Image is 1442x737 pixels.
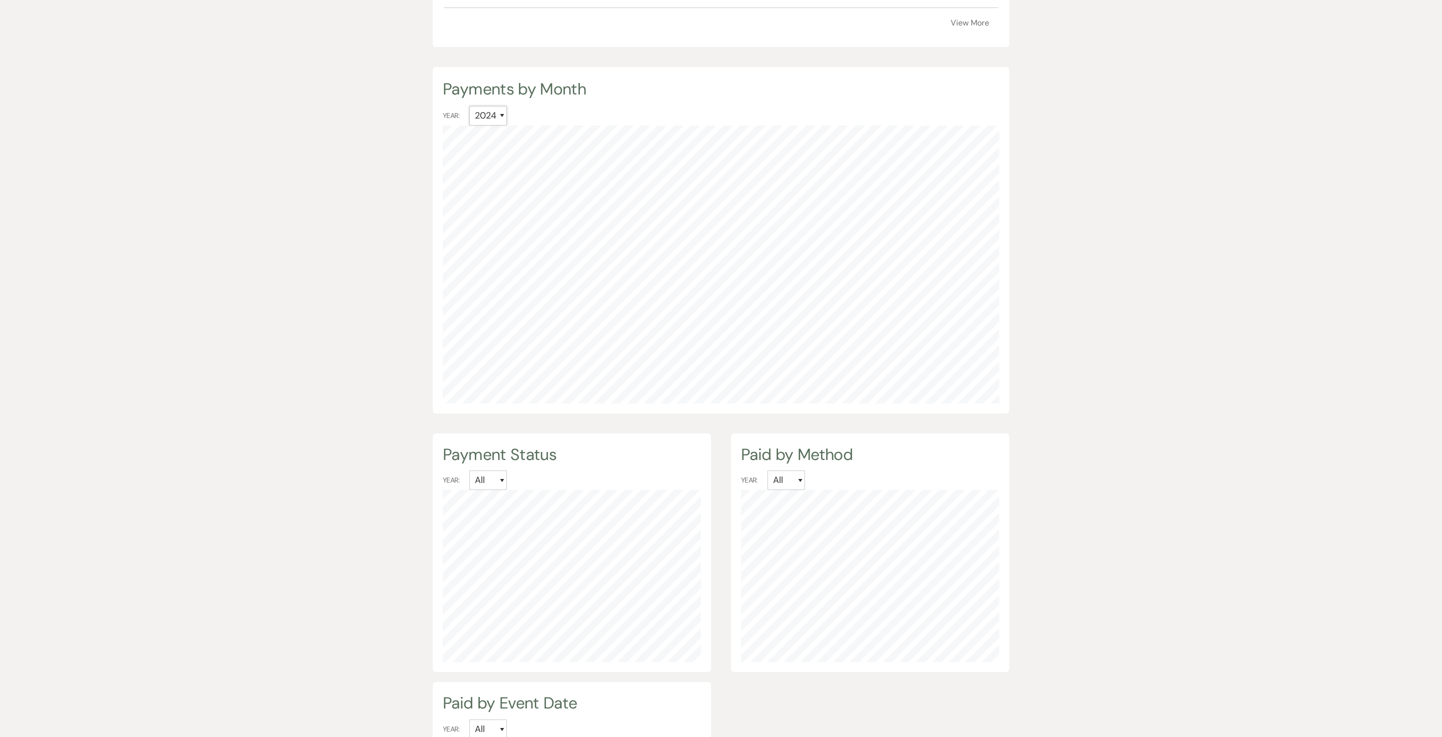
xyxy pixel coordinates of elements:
span: Year: [443,110,459,121]
span: Year: [443,724,459,734]
button: View More [951,19,989,27]
div: Payments by Month [443,77,999,101]
h4: Paid by Event Date [443,692,701,714]
span: Year: [443,475,459,485]
h4: Payment Status [443,443,701,466]
span: Year: [741,475,758,485]
h4: Paid by Method [741,443,999,466]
